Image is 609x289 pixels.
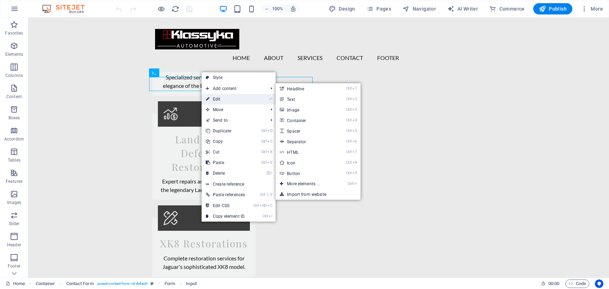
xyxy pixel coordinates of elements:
button: Publish [533,3,572,14]
i: 1 [352,86,357,91]
button: Code [565,279,589,288]
p: Content [6,94,22,100]
i: Ctrl [346,97,352,101]
a: Click to cancel selection. Double-click to open Pages [6,279,25,288]
i: Ctrl [346,128,352,133]
p: Favorites [5,30,23,36]
span: Design [329,5,355,12]
i: I [269,214,272,218]
i: 7 [352,150,357,154]
a: Ctrl3Image [276,104,334,115]
a: Ctrl⏎More elements ... [276,179,334,189]
span: Pages [367,5,391,12]
i: 3 [352,107,357,112]
i: Ctrl [346,160,352,165]
i: 8 [352,160,357,165]
a: Ctrl5Spacer [276,126,334,136]
i: Ctrl [346,150,352,154]
a: CtrlAltCEdit CSS [202,200,249,211]
p: Footer [8,263,20,269]
i: Ctrl [346,139,352,144]
button: More [578,3,606,14]
button: Click here to leave preview mode and continue editing [157,5,165,13]
button: Usercentrics [595,279,603,288]
i: Ctrl [263,214,268,218]
i: X [267,150,272,154]
span: Click to select. Double-click to edit [36,279,55,288]
i: Ctrl [346,118,352,122]
i: 4 [352,118,357,122]
span: Code [568,279,586,288]
i: Ctrl [261,150,267,154]
a: Ctrl⇧VPaste references [202,189,249,200]
p: Boxes [8,115,20,121]
p: Tables [8,157,20,163]
a: Ctrl1Headline [276,83,334,94]
a: ⏎Edit [202,94,249,104]
a: Create reference [202,179,276,189]
i: C [267,203,272,208]
a: Ctrl9Button [276,168,334,179]
img: Editor Logo [41,5,93,13]
i: This element is a customizable preset [150,282,154,285]
i: Ctrl [253,203,259,208]
span: Click to select. Double-click to edit [186,279,196,288]
i: V [267,160,272,165]
a: Style [202,72,276,83]
i: ⏎ [353,181,357,186]
a: CtrlVPaste [202,157,249,168]
a: Ctrl8Icon [276,157,334,168]
a: CtrlXCut [202,147,249,157]
a: Ctrl2Text [276,94,334,104]
a: Ctrl7HTML [276,147,334,157]
span: Navigator [402,5,436,12]
p: Features [6,179,23,184]
i: Ctrl [346,171,352,175]
i: Ctrl [261,160,267,165]
i: Ctrl [261,139,267,144]
p: Columns [5,73,23,78]
a: Import from website [276,189,360,200]
a: Ctrl6Separator [276,136,334,147]
h6: Session time [541,279,560,288]
button: Pages [364,3,394,14]
i: 5 [352,128,357,133]
a: ⌦Delete [202,168,249,179]
i: Ctrl [346,86,352,91]
button: Navigator [400,3,439,14]
p: Slider [9,221,20,227]
i: C [267,139,272,144]
i: Ctrl [347,181,353,186]
p: Accordion [4,136,24,142]
nav: breadcrumb [36,279,197,288]
button: 100% [261,5,286,13]
i: V [270,192,272,197]
i: Reload page [171,5,179,13]
button: AI Writer [444,3,481,14]
h6: 100% [272,5,283,13]
a: CtrlICopy element ID [202,211,249,222]
p: Images [7,200,21,205]
span: 00 00 [548,279,559,288]
a: CtrlDDuplicate [202,126,249,136]
span: : [553,281,554,286]
i: 2 [352,97,357,101]
i: ⌦ [266,171,272,175]
a: Send to [202,115,265,126]
i: ⇧ [266,192,269,197]
i: Ctrl [261,128,267,133]
button: Design [326,3,358,14]
span: . preset-contact-form-v3-default [97,279,148,288]
span: Click to select. Double-click to edit [66,279,94,288]
a: CtrlCCopy [202,136,249,147]
i: 6 [352,139,357,144]
p: Elements [5,52,23,57]
p: Header [7,242,21,248]
span: Move [202,104,265,115]
span: AI Writer [447,5,478,12]
i: Ctrl [260,192,265,197]
span: More [581,5,603,12]
button: reload [171,5,179,13]
span: Add content [202,83,265,94]
i: Alt [260,203,267,208]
